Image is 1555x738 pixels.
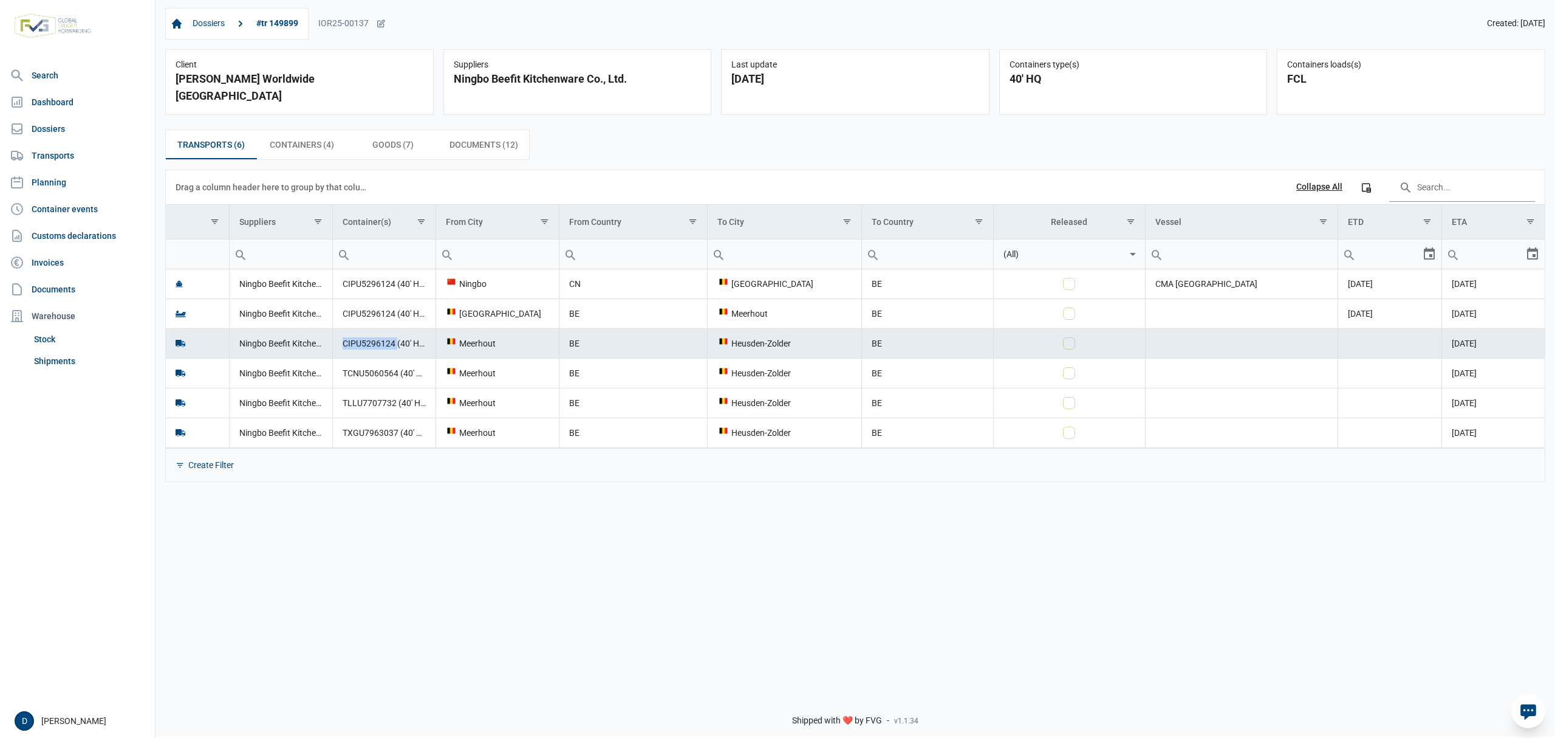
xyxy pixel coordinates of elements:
[708,239,862,269] td: Filter cell
[842,217,852,226] span: Show filter options for column 'To City'
[417,217,426,226] span: Show filter options for column 'Container(s)'
[1452,217,1467,227] div: ETA
[862,328,994,358] td: BE
[454,71,702,88] div: Ningbo Beefit Kitchenware Co., Ltd.
[5,63,150,88] a: Search
[1338,239,1442,269] td: Filter cell
[569,217,621,227] div: From Country
[229,358,332,388] td: Ningbo Beefit Kitchenware Co., Ltd.
[862,205,994,240] td: Column To Country
[229,388,332,418] td: Ningbo Beefit Kitchenware Co., Ltd.
[10,9,96,43] img: FVG - Global freight forwarding
[449,137,518,152] span: Documents (12)
[862,269,994,299] td: BE
[1146,240,1338,269] input: Filter cell
[166,170,1545,481] div: Data grid with 6 rows and 11 columns
[1452,279,1477,289] span: [DATE]
[1441,239,1545,269] td: Filter cell
[1010,71,1257,88] div: 40' HQ
[1338,240,1360,269] div: Search box
[332,388,436,418] td: TLLU7707732 (40' HQ)
[446,427,549,439] div: Meerhout
[717,278,852,290] div: [GEOGRAPHIC_DATA]
[446,397,549,409] div: Meerhout
[1145,239,1338,269] td: Filter cell
[332,239,436,269] td: Filter cell
[318,18,386,29] div: IOR25-00137
[559,298,708,328] td: BE
[1452,428,1477,438] span: [DATE]
[436,240,458,269] div: Search box
[177,137,245,152] span: Transports (6)
[1423,217,1432,226] span: Show filter options for column 'ETD'
[436,240,559,269] input: Filter cell
[1155,217,1181,227] div: Vessel
[1338,240,1422,269] input: Filter cell
[1442,240,1525,269] input: Filter cell
[1348,309,1373,319] span: [DATE]
[1441,205,1545,240] td: Column ETA
[176,71,423,105] div: [PERSON_NAME] Worldwide [GEOGRAPHIC_DATA]
[270,137,334,152] span: Containers (4)
[559,205,708,240] td: Column From Country
[731,71,979,88] div: [DATE]
[229,328,332,358] td: Ningbo Beefit Kitchenware Co., Ltd.
[229,298,332,328] td: Ningbo Beefit Kitchenware Co., Ltd.
[887,716,889,726] span: -
[862,388,994,418] td: BE
[993,239,1145,269] td: Filter cell
[717,217,744,227] div: To City
[862,240,993,269] input: Filter cell
[1319,217,1328,226] span: Show filter options for column 'Vessel'
[717,397,852,409] div: Heusden-Zolder
[862,239,994,269] td: Filter cell
[872,217,914,227] div: To Country
[1287,71,1535,88] div: FCL
[559,240,581,269] div: Search box
[1526,217,1535,226] span: Show filter options for column 'ETA'
[717,337,852,350] div: Heusden-Zolder
[559,239,708,269] td: Filter cell
[559,240,707,269] input: Filter cell
[862,240,884,269] div: Search box
[1051,217,1087,227] div: Released
[229,269,332,299] td: Ningbo Beefit Kitchenware Co., Ltd.
[15,711,148,731] div: [PERSON_NAME]
[188,460,234,471] div: Create Filter
[446,217,483,227] div: From City
[313,217,323,226] span: Show filter options for column 'Suppliers'
[1348,217,1364,227] div: ETD
[446,367,549,379] div: Meerhout
[5,143,150,168] a: Transports
[540,217,549,226] span: Show filter options for column 'From City'
[332,298,436,328] td: CIPU5296124 (40' HQ), TCNU5060564 (40' HQ), TLLU7707732 (40' HQ), TXGU7963037 (40' HQ)
[332,328,436,358] td: CIPU5296124 (40' HQ)
[1452,398,1477,408] span: [DATE]
[1422,240,1437,269] div: Select
[559,388,708,418] td: BE
[29,328,150,350] a: Stock
[1010,60,1257,71] div: Containers type(s)
[436,239,559,269] td: Filter cell
[5,224,150,248] a: Customs declarations
[717,308,852,320] div: Meerhout
[1452,309,1477,319] span: [DATE]
[229,205,332,240] td: Column Suppliers
[862,298,994,328] td: BE
[176,170,1535,204] div: Data grid toolbar
[1145,205,1338,240] td: Column Vessel
[454,60,702,71] div: Suppliers
[731,60,979,71] div: Last update
[15,711,34,731] div: D
[1389,173,1535,202] input: Search in the data grid
[559,269,708,299] td: CN
[717,367,852,379] div: Heusden-Zolder
[166,240,229,269] input: Filter cell
[1452,339,1477,348] span: [DATE]
[332,205,436,240] td: Column Container(s)
[251,13,303,34] a: #tr 149899
[332,418,436,447] td: TXGU7963037 (40' HQ)
[1296,182,1342,193] div: Collapse All
[559,328,708,358] td: BE
[1525,240,1540,269] div: Select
